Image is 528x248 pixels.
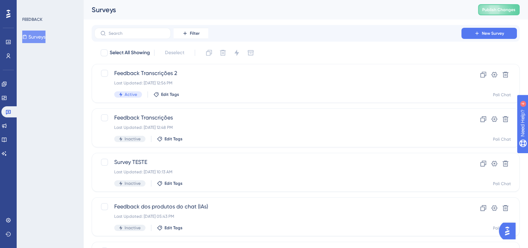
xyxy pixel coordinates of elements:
[125,92,137,97] span: Active
[174,28,208,39] button: Filter
[165,136,183,142] span: Edit Tags
[110,49,150,57] span: Select All Showing
[482,31,504,36] span: New Survey
[165,49,184,57] span: Deselect
[114,202,442,211] span: Feedback dos produtos do chat (IAs)
[114,169,442,175] div: Last Updated: [DATE] 10:13 AM
[114,214,442,219] div: Last Updated: [DATE] 05:43 PM
[125,225,141,231] span: Inactive
[159,47,191,59] button: Deselect
[114,158,442,166] span: Survey TESTE
[157,136,183,142] button: Edit Tags
[48,3,50,9] div: 4
[92,5,461,15] div: Surveys
[190,31,200,36] span: Filter
[499,221,520,241] iframe: UserGuiding AI Assistant Launcher
[114,69,442,77] span: Feedback Transcrições 2
[161,92,179,97] span: Edit Tags
[493,225,511,231] div: Poli Chat
[157,181,183,186] button: Edit Tags
[114,125,442,130] div: Last Updated: [DATE] 12:48 PM
[165,225,183,231] span: Edit Tags
[22,31,45,43] button: Surveys
[482,7,516,13] span: Publish Changes
[16,2,43,10] span: Need Help?
[493,181,511,187] div: Poli Chat
[461,28,517,39] button: New Survey
[125,181,141,186] span: Inactive
[165,181,183,186] span: Edit Tags
[114,114,442,122] span: Feedback Transcrições
[153,92,179,97] button: Edit Tags
[114,80,442,86] div: Last Updated: [DATE] 12:56 PM
[493,137,511,142] div: Poli Chat
[157,225,183,231] button: Edit Tags
[109,31,165,36] input: Search
[22,17,42,22] div: FEEDBACK
[478,4,520,15] button: Publish Changes
[493,92,511,98] div: Poli Chat
[125,136,141,142] span: Inactive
